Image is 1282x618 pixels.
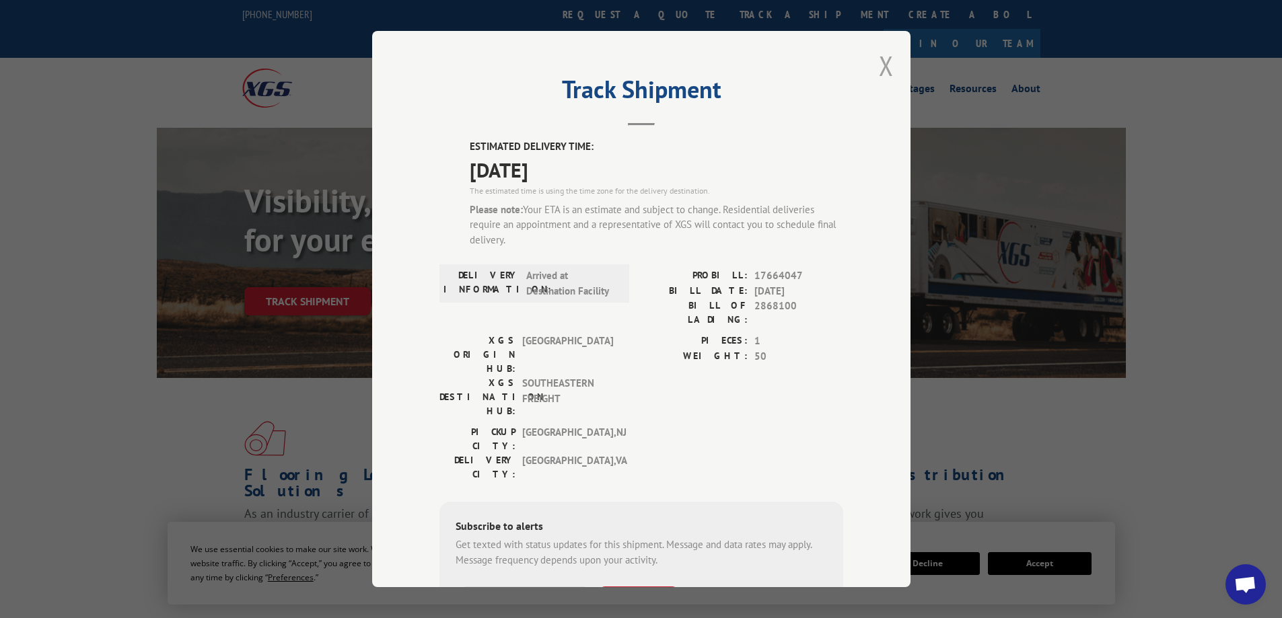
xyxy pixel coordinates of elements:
[754,349,843,364] span: 50
[439,80,843,106] h2: Track Shipment
[879,48,894,83] button: Close modal
[1225,564,1266,605] div: Open chat
[461,586,589,615] input: Phone Number
[456,518,827,537] div: Subscribe to alerts
[600,586,678,615] button: SUBSCRIBE
[522,453,613,481] span: [GEOGRAPHIC_DATA] , VA
[522,376,613,418] span: SOUTHEASTERN FREIGHT
[439,425,515,453] label: PICKUP CITY:
[754,284,843,299] span: [DATE]
[456,537,827,568] div: Get texted with status updates for this shipment. Message and data rates may apply. Message frequ...
[470,155,843,185] span: [DATE]
[641,334,748,349] label: PIECES:
[470,202,843,248] div: Your ETA is an estimate and subject to change. Residential deliveries require an appointment and ...
[439,334,515,376] label: XGS ORIGIN HUB:
[522,334,613,376] span: [GEOGRAPHIC_DATA]
[470,139,843,155] label: ESTIMATED DELIVERY TIME:
[443,268,520,299] label: DELIVERY INFORMATION:
[470,203,523,216] strong: Please note:
[754,334,843,349] span: 1
[641,349,748,364] label: WEIGHT:
[439,376,515,418] label: XGS DESTINATION HUB:
[754,299,843,327] span: 2868100
[526,268,617,299] span: Arrived at Destination Facility
[439,453,515,481] label: DELIVERY CITY:
[641,268,748,284] label: PROBILL:
[754,268,843,284] span: 17664047
[522,425,613,453] span: [GEOGRAPHIC_DATA] , NJ
[641,299,748,327] label: BILL OF LADING:
[641,284,748,299] label: BILL DATE:
[470,185,843,197] div: The estimated time is using the time zone for the delivery destination.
